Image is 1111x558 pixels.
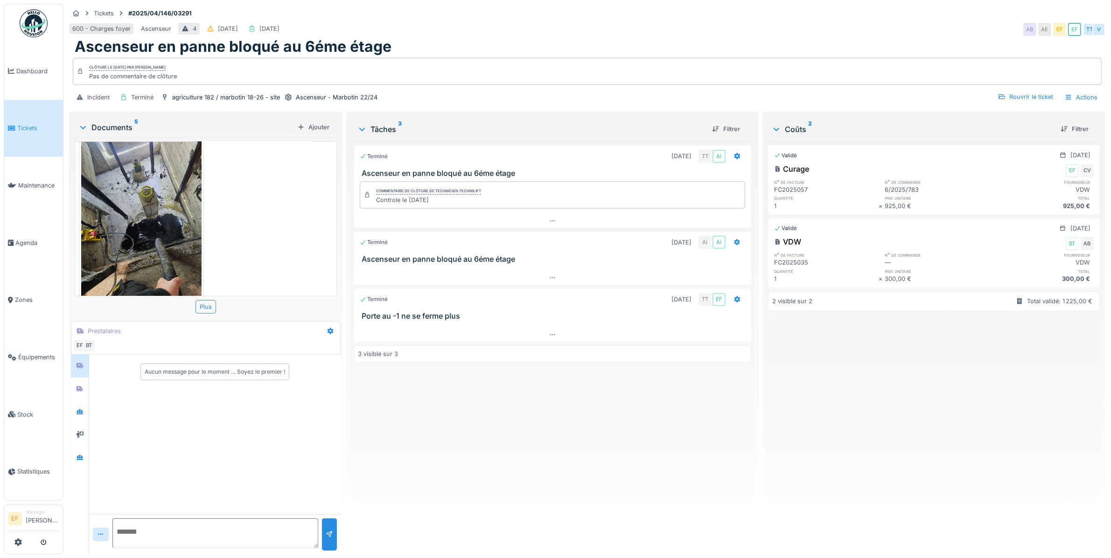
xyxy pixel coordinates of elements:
[699,150,712,163] div: TT
[885,252,989,258] h6: n° de commande
[1053,23,1066,36] div: EF
[772,297,812,306] div: 2 visible sur 2
[131,93,154,102] div: Terminé
[360,238,388,246] div: Terminé
[1057,123,1092,135] div: Filtrer
[1023,23,1036,36] div: AB
[81,138,202,299] img: kurjdxyulheqxednsbh7zdb3cxnz
[772,124,1053,135] div: Coûts
[774,224,797,232] div: Validé
[989,258,1094,267] div: VDW
[145,368,285,376] div: Aucun message pour le moment … Soyez le premier !
[15,295,59,304] span: Zones
[708,123,744,135] div: Filtrer
[1066,237,1079,250] div: BT
[125,9,196,18] strong: #2025/04/146/03291
[713,293,726,306] div: EF
[989,202,1094,210] div: 925,00 €
[885,268,989,274] h6: prix unitaire
[26,509,59,516] div: Manager
[879,274,885,283] div: ×
[4,100,63,157] a: Tickets
[994,91,1057,103] div: Rouvrir le ticket
[989,252,1094,258] h6: fournisseur
[357,124,705,135] div: Tâches
[774,195,879,201] h6: quantité
[885,195,989,201] h6: prix unitaire
[774,163,809,174] div: Curage
[774,258,879,267] div: FC2025035
[360,153,388,160] div: Terminé
[172,93,280,102] div: agriculture 182 / marbotin 18-26 - site
[362,255,747,264] h3: Ascenseur en panne bloqué au 6éme étage
[808,124,812,135] sup: 2
[989,179,1094,185] h6: fournisseur
[1066,164,1079,177] div: EF
[88,327,121,335] div: Prestataires
[4,443,63,501] a: Statistiques
[1083,23,1096,36] div: TT
[774,268,879,274] h6: quantité
[78,122,293,133] div: Documents
[16,67,59,76] span: Dashboard
[360,295,388,303] div: Terminé
[774,274,879,283] div: 1
[699,236,712,249] div: AI
[259,24,279,33] div: [DATE]
[193,24,196,33] div: 4
[774,185,879,194] div: FC2025057
[1070,151,1090,160] div: [DATE]
[17,124,59,133] span: Tickets
[4,42,63,100] a: Dashboard
[17,410,59,419] span: Stock
[87,93,110,102] div: Incident
[4,328,63,386] a: Équipements
[17,467,59,476] span: Statistiques
[398,124,402,135] sup: 3
[885,274,989,283] div: 300,00 €
[18,181,59,190] span: Maintenance
[989,195,1094,201] h6: total
[885,179,989,185] h6: n° de commande
[1070,224,1090,233] div: [DATE]
[20,9,48,37] img: Badge_color-CXgf-gQk.svg
[879,202,885,210] div: ×
[713,236,726,249] div: AI
[671,295,692,304] div: [DATE]
[774,236,801,247] div: VDW
[774,202,879,210] div: 1
[1027,297,1092,306] div: Total validé: 1 225,00 €
[293,121,333,133] div: Ajouter
[376,188,481,195] div: Commentaire de clôture de Technicien Technilift
[989,274,1094,283] div: 300,00 €
[4,214,63,272] a: Agenda
[18,353,59,362] span: Équipements
[196,300,216,314] div: Plus
[75,38,391,56] h1: Ascenseur en panne bloqué au 6éme étage
[1038,23,1051,36] div: AE
[362,169,747,178] h3: Ascenseur en panne bloqué au 6éme étage
[1068,23,1081,36] div: EF
[134,122,138,133] sup: 5
[989,185,1094,194] div: VDW
[885,202,989,210] div: 925,00 €
[989,268,1094,274] h6: total
[8,512,22,526] li: EF
[83,339,96,352] div: BT
[699,293,712,306] div: TT
[376,195,481,204] div: Controle le [DATE]
[885,185,989,194] div: 6/2025/783
[218,24,238,33] div: [DATE]
[713,150,726,163] div: AI
[26,509,59,529] li: [PERSON_NAME]
[4,386,63,443] a: Stock
[774,179,879,185] h6: n° de facture
[671,152,692,160] div: [DATE]
[72,24,131,33] div: 600 - Charges foyer
[671,238,692,247] div: [DATE]
[4,272,63,329] a: Zones
[885,258,989,267] div: —
[358,349,398,358] div: 3 visible sur 3
[4,157,63,214] a: Maintenance
[141,24,171,33] div: Ascenseur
